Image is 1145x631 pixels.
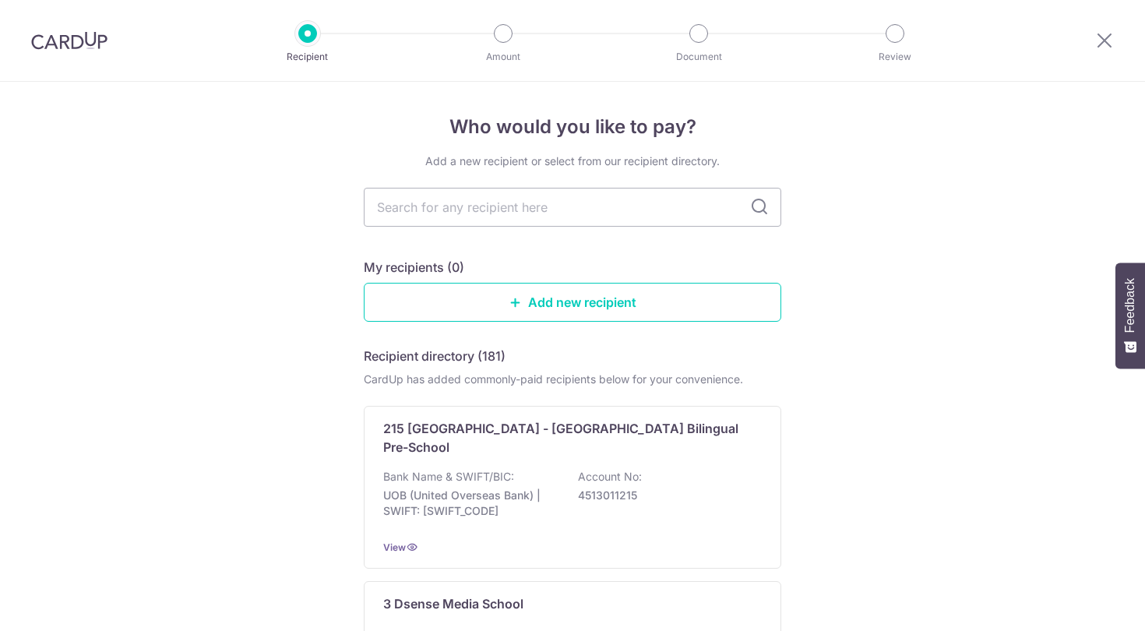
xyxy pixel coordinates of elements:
[578,469,642,485] p: Account No:
[364,283,781,322] a: Add new recipient
[1123,278,1137,333] span: Feedback
[364,113,781,141] h4: Who would you like to pay?
[383,469,514,485] p: Bank Name & SWIFT/BIC:
[383,594,523,613] p: 3 Dsense Media School
[1115,263,1145,368] button: Feedback - Show survey
[364,258,464,277] h5: My recipients (0)
[837,49,953,65] p: Review
[641,49,756,65] p: Document
[364,347,506,365] h5: Recipient directory (181)
[578,488,752,503] p: 4513011215
[364,153,781,169] div: Add a new recipient or select from our recipient directory.
[383,488,558,519] p: UOB (United Overseas Bank) | SWIFT: [SWIFT_CODE]
[250,49,365,65] p: Recipient
[364,372,781,387] div: CardUp has added commonly-paid recipients below for your convenience.
[383,541,406,553] a: View
[364,188,781,227] input: Search for any recipient here
[383,419,743,457] p: 215 [GEOGRAPHIC_DATA] - [GEOGRAPHIC_DATA] Bilingual Pre-School
[31,31,107,50] img: CardUp
[446,49,561,65] p: Amount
